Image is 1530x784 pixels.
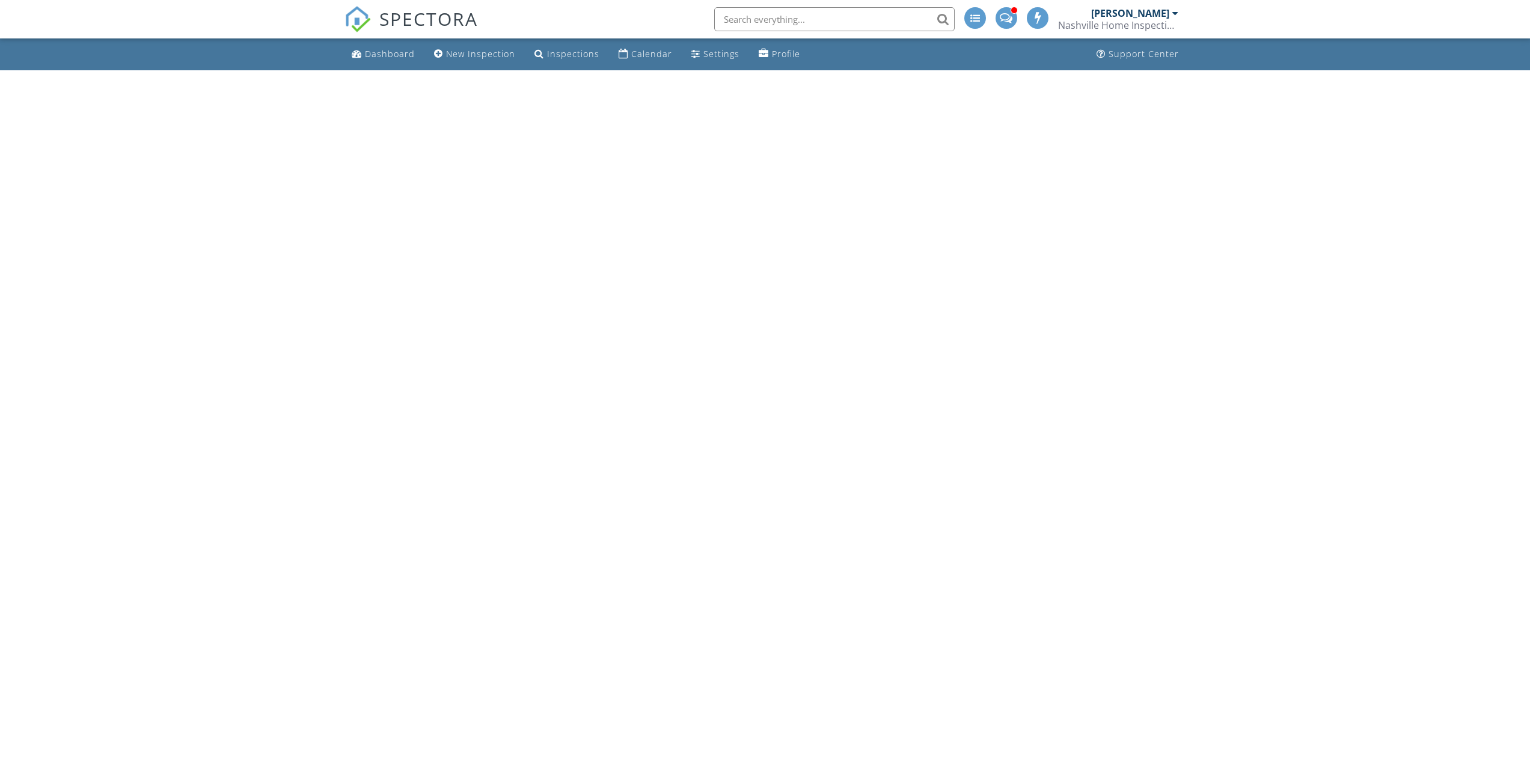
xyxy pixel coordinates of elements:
a: Settings [687,43,744,65]
div: Nashville Home Inspection [1058,19,1178,31]
div: Inspections [547,48,599,59]
div: Dashboard [365,48,415,59]
img: The Best Home Inspection Software - Spectora [344,6,371,32]
div: New Inspection [446,48,515,59]
a: Support Center [1092,43,1184,65]
div: Calendar [631,48,672,59]
div: Support Center [1109,48,1179,59]
a: Dashboard [347,43,420,65]
a: Calendar [614,43,677,65]
a: New Inspection [429,43,520,65]
span: SPECTORA [379,6,478,31]
div: Profile [772,48,800,59]
a: SPECTORA [344,16,478,41]
input: Search everything... [714,7,955,31]
a: Profile [754,43,805,65]
a: Inspections [530,43,604,65]
div: [PERSON_NAME] [1091,7,1169,19]
div: Settings [703,48,739,59]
